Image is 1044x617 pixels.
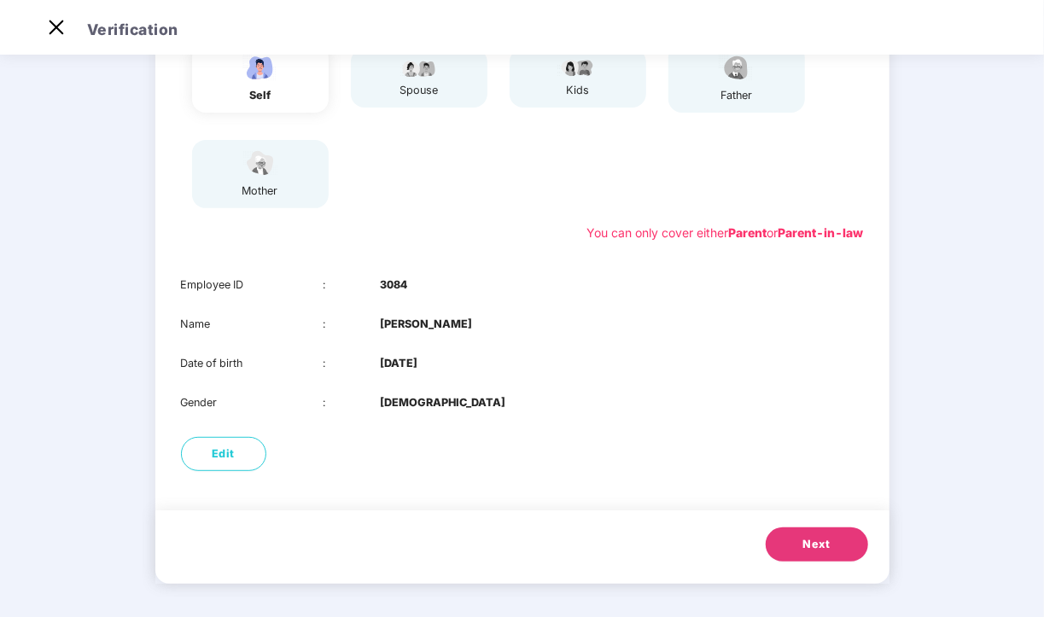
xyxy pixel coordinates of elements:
[557,82,599,99] div: kids
[323,276,380,294] div: :
[380,316,472,333] b: [PERSON_NAME]
[239,183,282,200] div: mother
[212,445,235,463] span: Edit
[766,527,868,562] button: Next
[239,148,282,178] img: svg+xml;base64,PHN2ZyB4bWxucz0iaHR0cDovL3d3dy53My5vcmcvMjAwMC9zdmciIHdpZHRoPSI1NCIgaGVpZ2h0PSIzOC...
[803,536,831,553] span: Next
[398,82,440,99] div: spouse
[587,224,864,242] div: You can only cover either or
[181,276,324,294] div: Employee ID
[398,57,440,78] img: svg+xml;base64,PHN2ZyB4bWxucz0iaHR0cDovL3d3dy53My5vcmcvMjAwMC9zdmciIHdpZHRoPSI5Ny44OTciIGhlaWdodD...
[323,394,380,411] div: :
[323,316,380,333] div: :
[380,276,407,294] b: 3084
[715,87,758,104] div: father
[729,225,767,240] b: Parent
[380,394,505,411] b: [DEMOGRAPHIC_DATA]
[323,355,380,372] div: :
[239,87,282,104] div: self
[557,57,599,78] img: svg+xml;base64,PHN2ZyB4bWxucz0iaHR0cDovL3d3dy53My5vcmcvMjAwMC9zdmciIHdpZHRoPSI3OS4wMzciIGhlaWdodD...
[181,355,324,372] div: Date of birth
[779,225,864,240] b: Parent-in-law
[239,53,282,83] img: svg+xml;base64,PHN2ZyBpZD0iRW1wbG95ZWVfbWFsZSIgeG1sbnM9Imh0dHA6Ly93d3cudzMub3JnLzIwMDAvc3ZnIiB3aW...
[181,394,324,411] div: Gender
[181,316,324,333] div: Name
[380,355,417,372] b: [DATE]
[181,437,266,471] button: Edit
[715,53,758,83] img: svg+xml;base64,PHN2ZyBpZD0iRmF0aGVyX2ljb24iIHhtbG5zPSJodHRwOi8vd3d3LnczLm9yZy8yMDAwL3N2ZyIgeG1sbn...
